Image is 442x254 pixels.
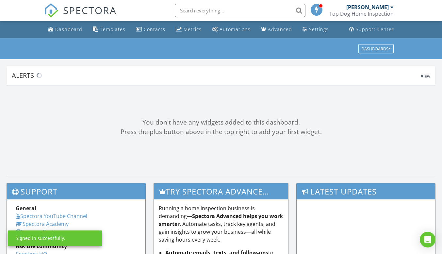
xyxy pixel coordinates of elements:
[7,183,145,199] h3: Support
[159,204,284,244] p: Running a home inspection business is demanding— . Automate tasks, track key agents, and gain ins...
[421,73,430,79] span: View
[297,183,435,199] h3: Latest Updates
[44,3,58,18] img: The Best Home Inspection Software - Spectora
[309,26,329,32] div: Settings
[55,26,82,32] div: Dashboard
[258,24,295,36] a: Advanced
[175,4,305,17] input: Search everything...
[346,4,389,10] div: [PERSON_NAME]
[90,24,128,36] a: Templates
[209,24,253,36] a: Automations (Basic)
[7,127,435,137] div: Press the plus button above in the top right to add your first widget.
[356,26,394,32] div: Support Center
[420,232,435,247] div: Open Intercom Messenger
[100,26,125,32] div: Templates
[173,24,204,36] a: Metrics
[63,3,117,17] span: SPECTORA
[16,220,69,228] a: Spectora Academy
[154,183,288,199] h3: Try spectora advanced [DATE]
[7,118,435,127] div: You don't have any widgets added to this dashboard.
[144,26,165,32] div: Contacts
[16,205,36,212] strong: General
[268,26,292,32] div: Advanced
[361,46,391,51] div: Dashboards
[220,26,251,32] div: Automations
[329,10,394,17] div: Top Dog Home Inspection
[44,9,117,23] a: SPECTORA
[45,24,85,36] a: Dashboard
[300,24,331,36] a: Settings
[12,71,421,80] div: Alerts
[16,228,59,235] a: Support Center
[133,24,168,36] a: Contacts
[16,212,87,220] a: Spectora YouTube Channel
[358,44,394,53] button: Dashboards
[184,26,202,32] div: Metrics
[347,24,397,36] a: Support Center
[16,235,65,242] div: Signed in successfully.
[159,212,283,228] strong: Spectora Advanced helps you work smarter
